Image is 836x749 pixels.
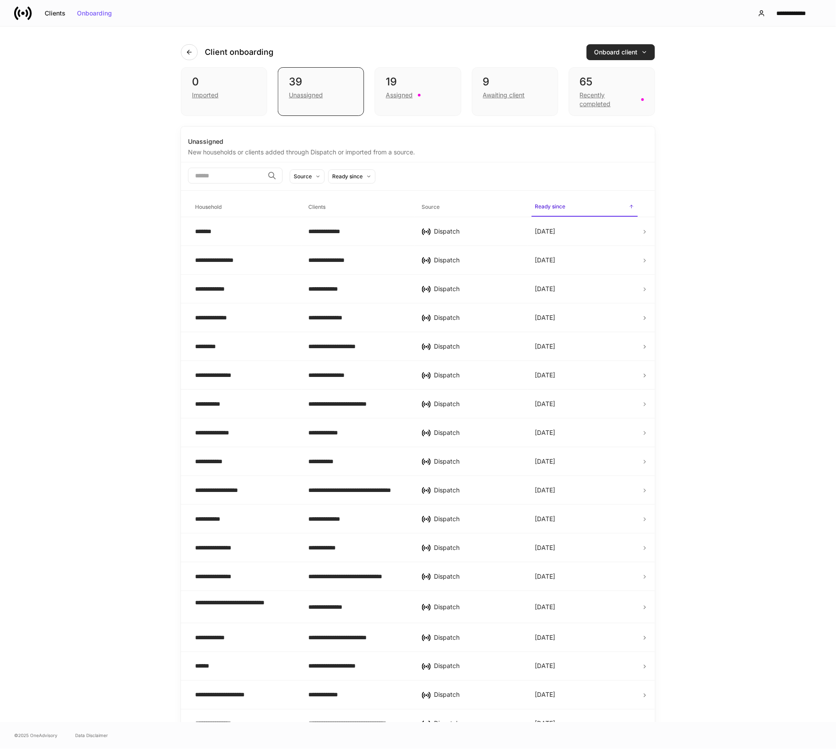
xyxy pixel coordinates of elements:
div: Dispatch [434,342,521,351]
div: 65Recently completed [569,67,655,116]
h6: Ready since [535,202,566,211]
div: Assigned [386,91,413,100]
p: [DATE] [535,256,556,265]
div: 39 [289,75,353,89]
div: Dispatch [434,284,521,293]
div: Dispatch [434,399,521,408]
button: Onboard client [587,44,655,60]
div: Dispatch [434,457,521,466]
a: Data Disclaimer [75,732,108,739]
div: Ready since [332,172,363,181]
p: [DATE] [535,313,556,322]
div: Dispatch [434,486,521,495]
div: Dispatch [434,543,521,552]
p: [DATE] [535,719,556,728]
div: Recently completed [580,91,636,108]
div: 65 [580,75,644,89]
div: Dispatch [434,227,521,236]
h6: Source [422,203,440,211]
div: Dispatch [434,256,521,265]
h6: Household [195,203,222,211]
p: [DATE] [535,603,556,611]
div: 19 [386,75,450,89]
p: [DATE] [535,691,556,699]
div: Dispatch [434,572,521,581]
div: Dispatch [434,662,521,671]
p: [DATE] [535,399,556,408]
span: Clients [305,198,411,216]
div: Dispatch [434,371,521,380]
div: Dispatch [434,691,521,699]
button: Onboarding [71,6,118,20]
p: [DATE] [535,572,556,581]
div: Clients [45,10,65,16]
p: [DATE] [535,342,556,351]
p: [DATE] [535,486,556,495]
p: [DATE] [535,227,556,236]
h4: Client onboarding [205,47,273,58]
div: Imported [192,91,219,100]
div: 19Assigned [375,67,461,116]
span: © 2025 OneAdvisory [14,732,58,739]
p: [DATE] [535,543,556,552]
span: Ready since [532,198,638,217]
p: [DATE] [535,457,556,466]
button: Ready since [328,169,376,184]
button: Clients [39,6,71,20]
span: Household [192,198,298,216]
p: [DATE] [535,662,556,671]
div: 0Imported [181,67,267,116]
div: Dispatch [434,313,521,322]
h6: Clients [308,203,326,211]
div: 9Awaiting client [472,67,558,116]
div: New households or clients added through Dispatch or imported from a source. [188,146,648,157]
p: [DATE] [535,284,556,293]
div: Dispatch [434,515,521,523]
p: [DATE] [535,428,556,437]
div: Onboard client [594,49,648,55]
span: Source [418,198,525,216]
div: 9 [483,75,547,89]
div: Dispatch [434,603,521,611]
p: [DATE] [535,371,556,380]
div: Source [294,172,312,181]
div: 0 [192,75,256,89]
div: Dispatch [434,428,521,437]
p: [DATE] [535,633,556,642]
button: Source [290,169,325,184]
div: Unassigned [289,91,323,100]
div: 39Unassigned [278,67,364,116]
div: Onboarding [77,10,112,16]
div: Dispatch [434,719,521,728]
div: Dispatch [434,633,521,642]
p: [DATE] [535,515,556,523]
div: Unassigned [188,137,648,146]
div: Awaiting client [483,91,525,100]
